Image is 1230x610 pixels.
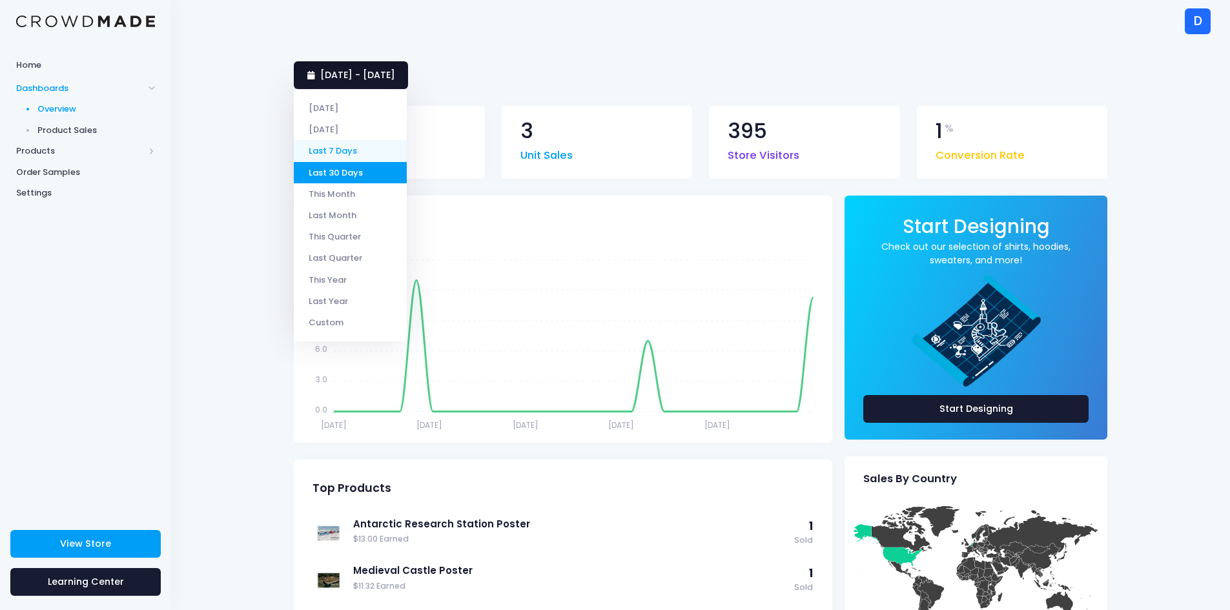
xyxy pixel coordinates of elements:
span: Order Samples [16,166,155,179]
li: Custom [294,312,407,333]
li: Last Quarter [294,247,407,269]
span: 3 [520,121,533,142]
li: Last Month [294,205,407,226]
span: 395 [728,121,767,142]
tspan: [DATE] [608,419,634,430]
a: Start Designing [863,395,1089,423]
li: This Month [294,183,407,205]
span: Products [16,145,144,158]
a: Learning Center [10,568,161,596]
span: $13.00 Earned [353,533,788,545]
li: Last 30 Days [294,162,407,183]
span: View Store [60,537,111,550]
li: Last 7 Days [294,140,407,161]
span: Unit Sales [520,141,573,164]
span: Settings [16,187,155,199]
span: Start Designing [903,213,1050,239]
span: Store Visitors [728,141,799,164]
div: D [1185,8,1211,34]
span: Overview [37,103,156,116]
span: Top Products [313,482,391,495]
span: Product Sales [37,124,156,137]
tspan: [DATE] [321,419,347,430]
tspan: [DATE] [416,419,442,430]
span: 1 [809,518,813,534]
span: [DATE] - [DATE] [320,68,395,81]
li: This Quarter [294,226,407,247]
tspan: 0.0 [315,404,327,415]
span: $11.32 Earned [353,580,788,593]
span: Sold [794,582,813,594]
span: 1 [809,565,813,581]
span: % [945,121,954,136]
span: Dashboards [16,82,144,95]
a: Antarctic Research Station Poster [353,517,788,531]
a: View Store [10,530,161,558]
a: [DATE] - [DATE] [294,61,408,89]
a: Start Designing [903,224,1050,236]
span: Home [16,59,155,72]
a: Check out our selection of shirts, hoodies, sweaters, and more! [863,240,1089,267]
li: [DATE] [294,97,407,119]
a: Medieval Castle Poster [353,564,788,578]
span: Sold [794,534,813,547]
tspan: 6.0 [315,343,327,354]
tspan: 3.0 [316,374,327,385]
span: Conversion Rate [936,141,1025,164]
img: Logo [16,15,155,28]
li: This Year [294,269,407,290]
span: Learning Center [48,575,124,588]
span: 1 [936,121,943,142]
li: Last Year [294,290,407,312]
tspan: [DATE] [704,419,730,430]
span: Sales By Country [863,473,957,485]
tspan: [DATE] [513,419,538,430]
li: [DATE] [294,119,407,140]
